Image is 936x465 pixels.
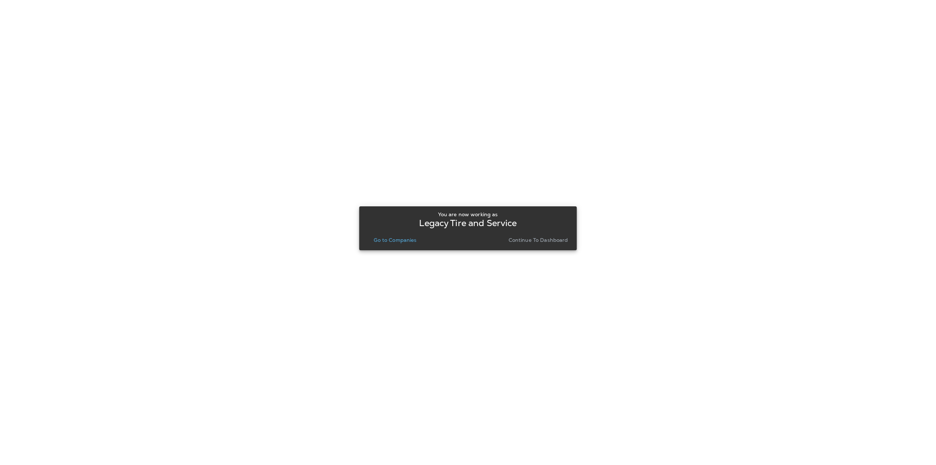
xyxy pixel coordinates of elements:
p: Legacy Tire and Service [419,220,517,226]
p: You are now working as [438,211,498,217]
button: Continue to Dashboard [506,235,571,245]
button: Go to Companies [371,235,419,245]
p: Continue to Dashboard [509,237,568,243]
p: Go to Companies [374,237,416,243]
